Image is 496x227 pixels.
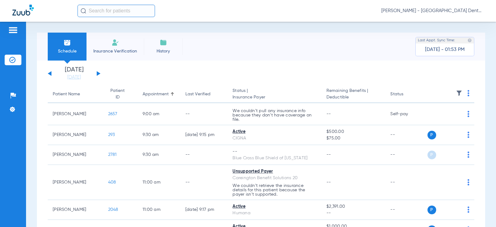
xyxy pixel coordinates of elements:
td: [PERSON_NAME] [48,145,103,165]
th: Status | [228,86,321,103]
td: 11:00 AM [138,165,180,200]
span: History [148,48,178,54]
td: -- [180,165,228,200]
span: P [427,151,436,159]
img: group-dot-blue.svg [467,179,469,185]
img: group-dot-blue.svg [467,132,469,138]
p: We couldn’t pull any insurance info because they don’t have coverage on file. [232,109,317,122]
div: Active [232,203,317,210]
input: Search for patients [77,5,155,17]
div: Appointment [143,91,175,98]
span: Last Appt. Sync Time: [418,37,455,43]
span: 408 [108,180,116,184]
span: 293 [108,133,115,137]
span: P [427,206,436,214]
span: 2657 [108,112,117,116]
div: Patient Name [53,91,98,98]
img: group-dot-blue.svg [467,152,469,158]
span: $500.00 [326,129,380,135]
div: Patient Name [53,91,80,98]
td: 11:00 AM [138,200,180,220]
span: Insurance Payer [232,94,317,101]
img: group-dot-blue.svg [467,90,469,96]
span: -- [326,152,331,157]
td: -- [180,103,228,125]
img: filter.svg [456,90,462,96]
span: Deductible [326,94,380,101]
img: Search Icon [81,8,86,14]
span: -- [326,210,380,216]
span: 2781 [108,152,117,157]
img: History [160,39,167,46]
span: 2048 [108,207,118,212]
div: -- [232,148,317,155]
img: last sync help info [467,38,472,43]
td: -- [385,165,427,200]
td: 9:30 AM [138,145,180,165]
span: Insurance Verification [91,48,139,54]
th: Remaining Benefits | [321,86,385,103]
img: group-dot-blue.svg [467,207,469,213]
div: Careington Benefit Solutions 20 [232,175,317,181]
a: [DATE] [55,74,93,80]
span: Schedule [52,48,82,54]
td: Self-pay [385,103,427,125]
td: -- [385,145,427,165]
div: Humana [232,210,317,216]
td: [DATE] 9:15 PM [180,125,228,145]
th: Status [385,86,427,103]
div: CIGNA [232,135,317,142]
td: -- [180,145,228,165]
img: group-dot-blue.svg [467,111,469,117]
li: [DATE] [55,67,93,80]
div: Last Verified [185,91,223,98]
td: -- [385,200,427,220]
div: Patient ID [108,88,133,101]
td: -- [385,125,427,145]
td: [DATE] 9:17 PM [180,200,228,220]
span: $75.00 [326,135,380,142]
td: 9:30 AM [138,125,180,145]
div: Active [232,129,317,135]
img: Zuub Logo [12,5,34,16]
span: -- [326,112,331,116]
div: Appointment [143,91,169,98]
div: Blue Cross Blue Shield of [US_STATE] [232,155,317,161]
span: $2,391.00 [326,203,380,210]
td: [PERSON_NAME] [48,125,103,145]
img: Schedule [64,39,71,46]
td: [PERSON_NAME] [48,165,103,200]
p: We couldn’t retrieve the insurance details for this patient because the payer isn’t supported. [232,184,317,197]
img: hamburger-icon [8,26,18,34]
td: 9:00 AM [138,103,180,125]
span: [PERSON_NAME] - [GEOGRAPHIC_DATA] Dental Care [381,8,484,14]
div: Patient ID [108,88,127,101]
div: Last Verified [185,91,210,98]
td: [PERSON_NAME] [48,103,103,125]
span: [DATE] - 01:53 PM [425,47,465,53]
img: Manual Insurance Verification [112,39,119,46]
div: Unsupported Payer [232,168,317,175]
td: [PERSON_NAME] [48,200,103,220]
span: P [427,131,436,139]
span: -- [326,180,331,184]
